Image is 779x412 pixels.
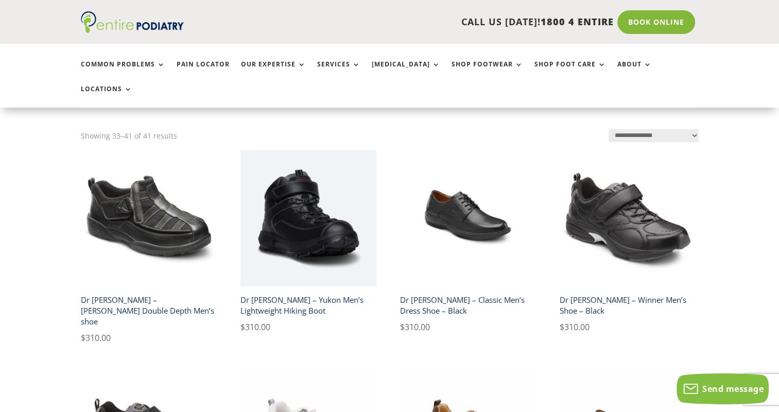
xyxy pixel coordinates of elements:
[400,291,536,320] h2: Dr [PERSON_NAME] – Classic Men’s Dress Shoe – Black
[240,321,270,333] bdi: 310.00
[677,373,769,404] button: Send message
[81,25,184,35] a: Entire Podiatry
[81,150,217,286] img: Dr Comfort Black Edward X Mens Double Depth Shoe
[241,61,306,83] a: Our Expertise
[541,15,614,28] span: 1800 4 ENTIRE
[81,150,217,345] a: Dr Comfort Black Edward X Mens Double Depth ShoeDr [PERSON_NAME] – [PERSON_NAME] Double Depth Men...
[617,10,695,34] a: Book Online
[617,61,652,83] a: About
[240,150,377,286] img: Dr Comfort Yukon lightweight hiking boot - orthotics friendly - angle view
[223,15,614,29] p: CALL US [DATE]!
[400,321,405,333] span: $
[400,321,430,333] bdi: 310.00
[81,291,217,331] h2: Dr [PERSON_NAME] – [PERSON_NAME] Double Depth Men’s shoe
[534,61,606,83] a: Shop Foot Care
[560,150,696,334] a: Dr Comfort Winner Mens Athletic Shoe BlackDr [PERSON_NAME] – Winner Men’s Shoe – Black $310.00
[452,61,523,83] a: Shop Footwear
[609,129,698,143] select: Shop order
[560,150,696,286] img: Dr Comfort Winner Mens Athletic Shoe Black
[81,11,184,33] img: logo (1)
[317,61,360,83] a: Services
[560,321,564,333] span: $
[240,150,377,334] a: Dr Comfort Yukon lightweight hiking boot - orthotics friendly - angle viewDr [PERSON_NAME] – Yuko...
[81,85,132,108] a: Locations
[81,129,177,143] p: Showing 33–41 of 41 results
[702,383,764,394] span: Send message
[400,150,536,334] a: Dr Comfort Classic Mens Dress Shoe BlackDr [PERSON_NAME] – Classic Men’s Dress Shoe – Black $310.00
[81,332,85,344] span: $
[240,321,245,333] span: $
[372,61,440,83] a: [MEDICAL_DATA]
[560,291,696,320] h2: Dr [PERSON_NAME] – Winner Men’s Shoe – Black
[400,150,536,286] img: Dr Comfort Classic Mens Dress Shoe Black
[560,321,590,333] bdi: 310.00
[81,61,165,83] a: Common Problems
[81,332,111,344] bdi: 310.00
[177,61,230,83] a: Pain Locator
[240,291,377,320] h2: Dr [PERSON_NAME] – Yukon Men’s Lightweight Hiking Boot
